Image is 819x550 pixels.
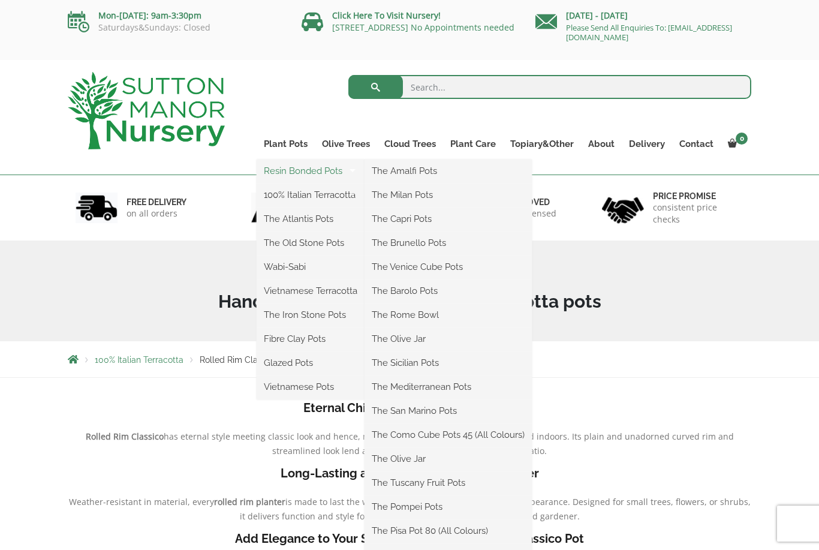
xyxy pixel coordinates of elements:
h6: Price promise [653,191,744,202]
b: Long-Lasting and Elegant Rolled Rim Planter [281,466,539,480]
a: The Old Stone Pots [257,234,365,252]
a: The Pompei Pots [365,498,532,516]
span: has eternal style meeting classic look and hence, making it a centerpiece both outdoors and indoo... [164,431,734,456]
a: The Rome Bowl [365,306,532,324]
a: The San Marino Pots [365,402,532,420]
a: Plant Pots [257,136,315,152]
a: The Como Cube Pots 45 (All Colours) [365,426,532,444]
a: [STREET_ADDRESS] No Appointments needed [332,22,514,33]
a: Olive Trees [315,136,377,152]
a: The Mediterranean Pots [365,378,532,396]
a: Glazed Pots [257,354,365,372]
a: Fibre Clay Pots [257,330,365,348]
p: Mon-[DATE]: 9am-3:30pm [68,8,284,23]
p: on all orders [127,208,186,220]
b: rolled rim planter [214,496,285,507]
a: 100% Italian Terracotta [257,186,365,204]
a: The Atlantis Pots [257,210,365,228]
img: 4.jpg [602,190,644,226]
a: Topiary&Other [503,136,581,152]
a: Plant Care [443,136,503,152]
img: 1.jpg [76,193,118,223]
a: 0 [721,136,751,152]
input: Search... [348,75,752,99]
a: The Barolo Pots [365,282,532,300]
a: The Milan Pots [365,186,532,204]
a: The Tuscany Fruit Pots [365,474,532,492]
h1: Rolled Rim Classico [68,269,751,312]
a: The Brunello Pots [365,234,532,252]
a: The Venice Cube Pots [365,258,532,276]
a: The Pisa Pot 80 (All Colours) [365,522,532,540]
b: Add Elegance to Your Space with the Rolled Rim Classico Pot [235,531,584,546]
a: Please Send All Enquiries To: [EMAIL_ADDRESS][DOMAIN_NAME] [566,22,732,43]
a: Wabi-Sabi [257,258,365,276]
b: Eternal Chic with Rolled Rim Classico [303,401,516,415]
a: The Iron Stone Pots [257,306,365,324]
a: The Sicilian Pots [365,354,532,372]
p: Saturdays&Sundays: Closed [68,23,284,32]
span: Weather-resistant in material, every [69,496,214,507]
a: Cloud Trees [377,136,443,152]
a: The Olive Jar [365,330,532,348]
a: 100% Italian Terracotta [95,355,183,365]
img: 2.jpg [251,193,293,223]
a: Resin Bonded Pots [257,162,365,180]
b: Rolled Rim Classico [86,431,164,442]
a: Contact [672,136,721,152]
span: Rolled Rim Classico [200,355,278,365]
a: The Capri Pots [365,210,532,228]
a: Delivery [622,136,672,152]
img: logo [68,72,225,149]
p: [DATE] - [DATE] [535,8,751,23]
a: Click Here To Visit Nursery! [332,10,441,21]
h6: FREE DELIVERY [127,197,186,208]
p: consistent price checks [653,202,744,226]
span: 0 [736,133,748,145]
nav: Breadcrumbs [68,354,751,364]
a: The Olive Jar [365,450,532,468]
a: About [581,136,622,152]
a: The Amalfi Pots [365,162,532,180]
a: Vietnamese Terracotta [257,282,365,300]
a: Vietnamese Pots [257,378,365,396]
